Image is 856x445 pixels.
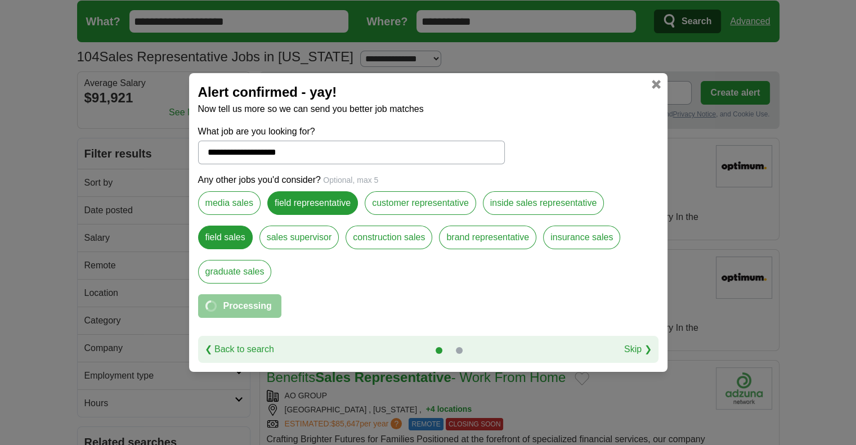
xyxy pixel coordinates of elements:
span: Optional, max 5 [323,176,378,185]
p: Any other jobs you'd consider? [198,173,658,187]
label: graduate sales [198,260,272,284]
h2: Alert confirmed - yay! [198,82,658,102]
label: insurance sales [543,226,620,249]
label: customer representative [365,191,476,215]
a: Skip ❯ [624,343,652,356]
button: Processing [198,294,281,318]
label: field sales [198,226,253,249]
label: What job are you looking for? [198,125,505,138]
label: sales supervisor [259,226,339,249]
label: inside sales representative [483,191,604,215]
label: field representative [267,191,358,215]
label: brand representative [439,226,536,249]
a: ❮ Back to search [205,343,274,356]
p: Now tell us more so we can send you better job matches [198,102,658,116]
label: media sales [198,191,261,215]
label: construction sales [346,226,432,249]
